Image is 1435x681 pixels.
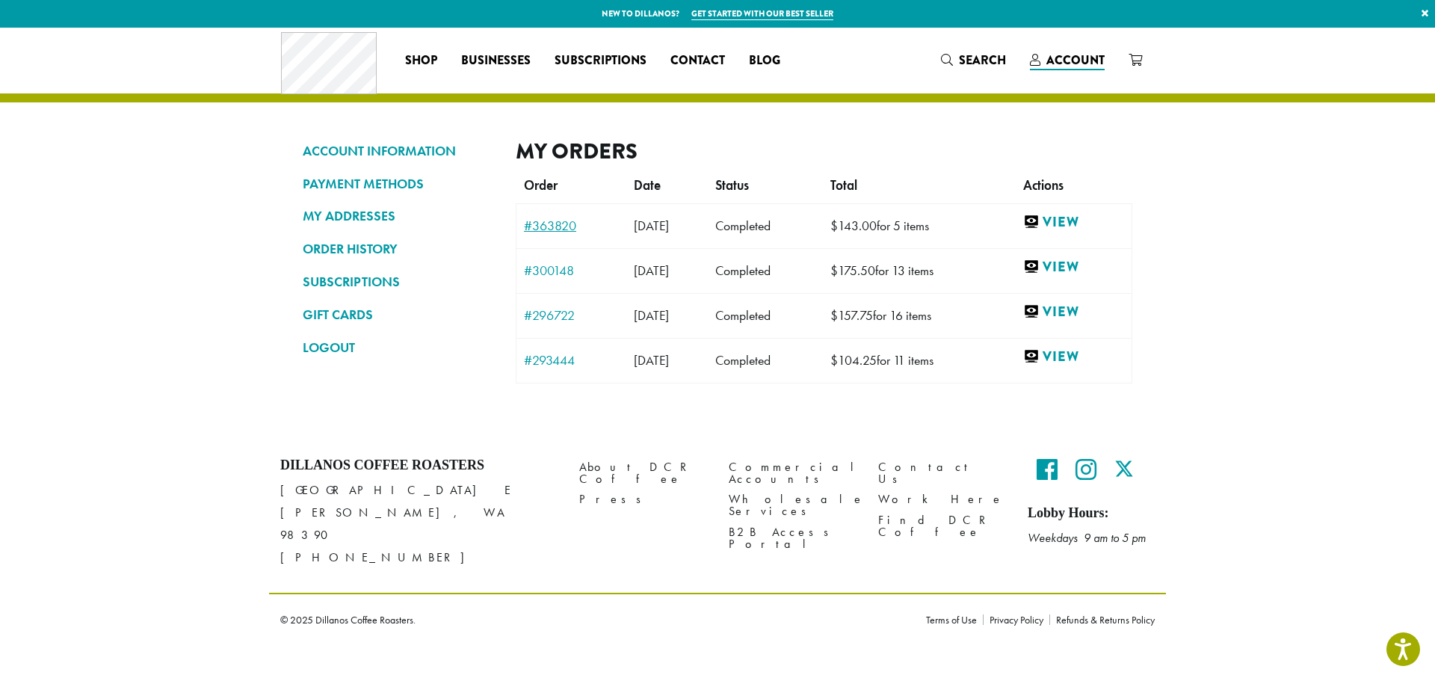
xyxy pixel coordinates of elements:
[303,335,493,360] a: LOGOUT
[634,218,669,234] span: [DATE]
[524,219,619,232] a: #363820
[830,352,877,369] span: 104.25
[634,177,661,194] span: Date
[823,248,1016,293] td: for 13 items
[524,309,619,322] a: #296722
[823,293,1016,338] td: for 16 items
[729,490,856,522] a: Wholesale Services
[634,352,669,369] span: [DATE]
[461,52,531,70] span: Businesses
[1023,177,1064,194] span: Actions
[524,354,619,367] a: #293444
[878,457,1005,490] a: Contact Us
[303,138,493,164] a: ACCOUNT INFORMATION
[691,7,833,20] a: Get started with our best seller
[555,52,646,70] span: Subscriptions
[1046,52,1105,69] span: Account
[823,338,1016,383] td: for 11 items
[830,177,857,194] span: Total
[1028,530,1146,546] em: Weekdays 9 am to 5 pm
[830,352,838,369] span: $
[729,522,856,554] a: B2B Access Portal
[830,262,875,279] span: 175.50
[1023,213,1124,232] a: View
[280,457,557,474] h4: Dillanos Coffee Roasters
[303,171,493,197] a: PAYMENT METHODS
[983,614,1049,625] a: Privacy Policy
[524,264,619,277] a: #300148
[670,52,725,70] span: Contact
[830,218,877,234] span: 143.00
[959,52,1006,69] span: Search
[303,302,493,327] a: GIFT CARDS
[579,490,706,510] a: Press
[405,52,437,70] span: Shop
[634,262,669,279] span: [DATE]
[303,203,493,229] a: MY ADDRESSES
[830,262,838,279] span: $
[708,203,822,248] td: Completed
[579,457,706,490] a: About DCR Coffee
[708,248,822,293] td: Completed
[280,614,904,625] p: © 2025 Dillanos Coffee Roasters.
[280,479,557,569] p: [GEOGRAPHIC_DATA] E [PERSON_NAME], WA 98390 [PHONE_NUMBER]
[303,138,493,398] nav: Account pages
[823,203,1016,248] td: for 5 items
[729,457,856,490] a: Commercial Accounts
[830,307,838,324] span: $
[303,269,493,295] a: SUBSCRIPTIONS
[715,177,749,194] span: Status
[393,49,449,73] a: Shop
[1028,505,1155,522] h5: Lobby Hours:
[1049,614,1155,625] a: Refunds & Returns Policy
[516,138,1132,164] h2: My Orders
[878,490,1005,510] a: Work Here
[1023,303,1124,321] a: View
[708,293,822,338] td: Completed
[524,177,558,194] span: Order
[1023,348,1124,366] a: View
[749,52,780,70] span: Blog
[830,218,838,234] span: $
[878,510,1005,542] a: Find DCR Coffee
[926,614,983,625] a: Terms of Use
[303,236,493,262] a: ORDER HISTORY
[708,338,822,383] td: Completed
[929,48,1018,73] a: Search
[634,307,669,324] span: [DATE]
[830,307,873,324] span: 157.75
[1023,258,1124,277] a: View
